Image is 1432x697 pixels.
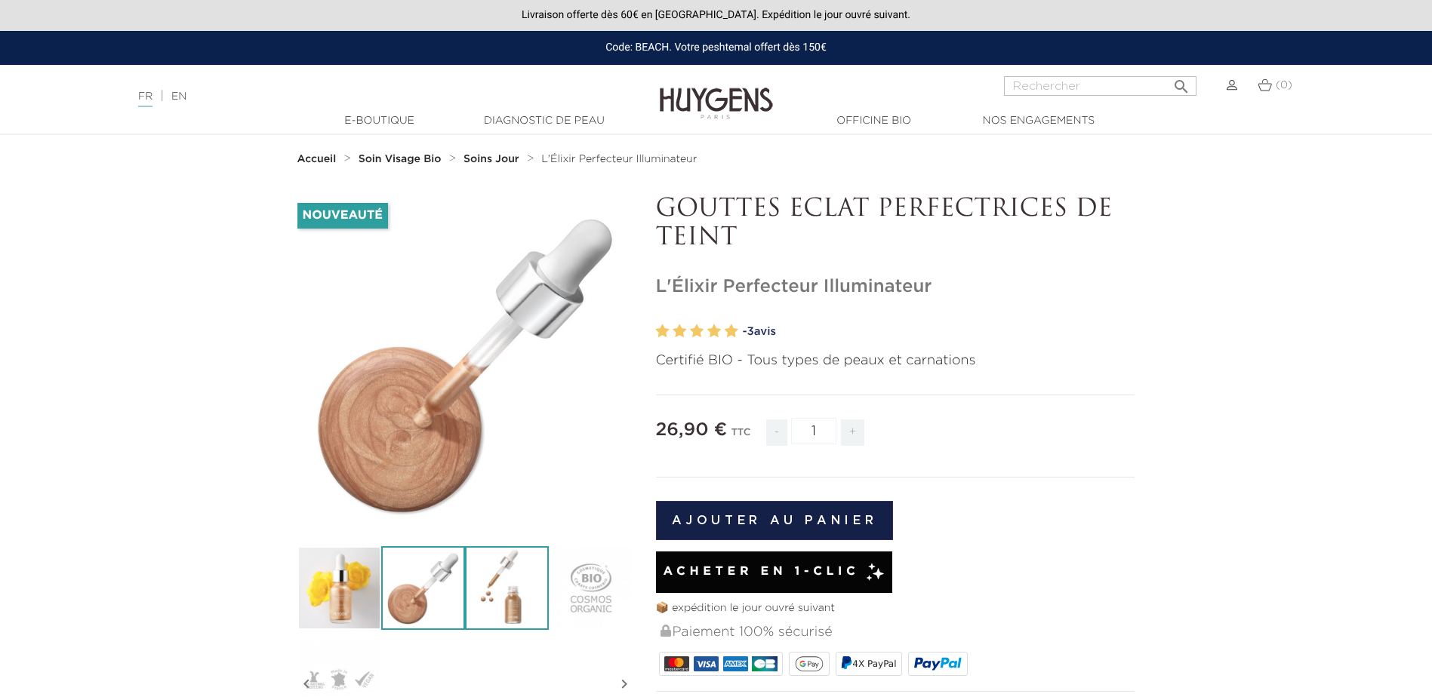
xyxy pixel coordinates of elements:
[463,154,519,164] strong: Soins Jour
[1172,73,1190,91] i: 
[656,501,894,540] button: Ajouter au panier
[656,600,1135,616] p: 📦 expédition le jour ouvré suivant
[795,656,824,671] img: google_pay
[766,419,787,446] span: -
[852,659,896,669] span: 4X PayPal
[131,88,585,106] div: |
[731,416,750,457] div: TTC
[304,113,455,129] a: E-Boutique
[297,546,381,630] img: L'Élixir Perfecteur Illuminateur
[297,153,340,165] a: Accueil
[541,153,697,165] a: L'Élixir Perfecteur Illuminateur
[463,153,522,165] a: Soins Jour
[656,276,1135,298] h1: L'Élixir Perfecteur Illuminateur
[963,113,1114,129] a: Nos engagements
[1276,80,1292,91] span: (0)
[799,113,950,129] a: Officine Bio
[656,351,1135,371] p: Certifié BIO - Tous types de peaux et carnations
[297,154,337,164] strong: Accueil
[660,63,773,121] img: Huygens
[743,321,1135,343] a: -3avis
[359,153,445,165] a: Soin Visage Bio
[791,418,836,444] input: Quantité
[694,656,719,671] img: VISA
[359,154,442,164] strong: Soin Visage Bio
[541,154,697,164] span: L'Élixir Perfecteur Illuminateur
[171,91,186,102] a: EN
[138,91,152,107] a: FR
[690,321,704,342] label: 3
[659,616,1135,649] div: Paiement 100% sécurisé
[747,326,753,337] span: 3
[656,195,1135,253] p: GOUTTES ECLAT PERFECTRICES DE TEINT
[1004,76,1196,96] input: Rechercher
[707,321,721,342] label: 4
[1168,72,1195,92] button: 
[469,113,620,129] a: Diagnostic de peau
[673,321,686,342] label: 2
[723,656,748,671] img: AMEX
[297,203,388,229] li: Nouveauté
[661,625,671,637] img: Paiement 100% sécurisé
[841,419,865,446] span: +
[664,656,689,671] img: MASTERCARD
[752,656,777,671] img: CB_NATIONALE
[656,421,728,439] span: 26,90 €
[656,321,670,342] label: 1
[725,321,738,342] label: 5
